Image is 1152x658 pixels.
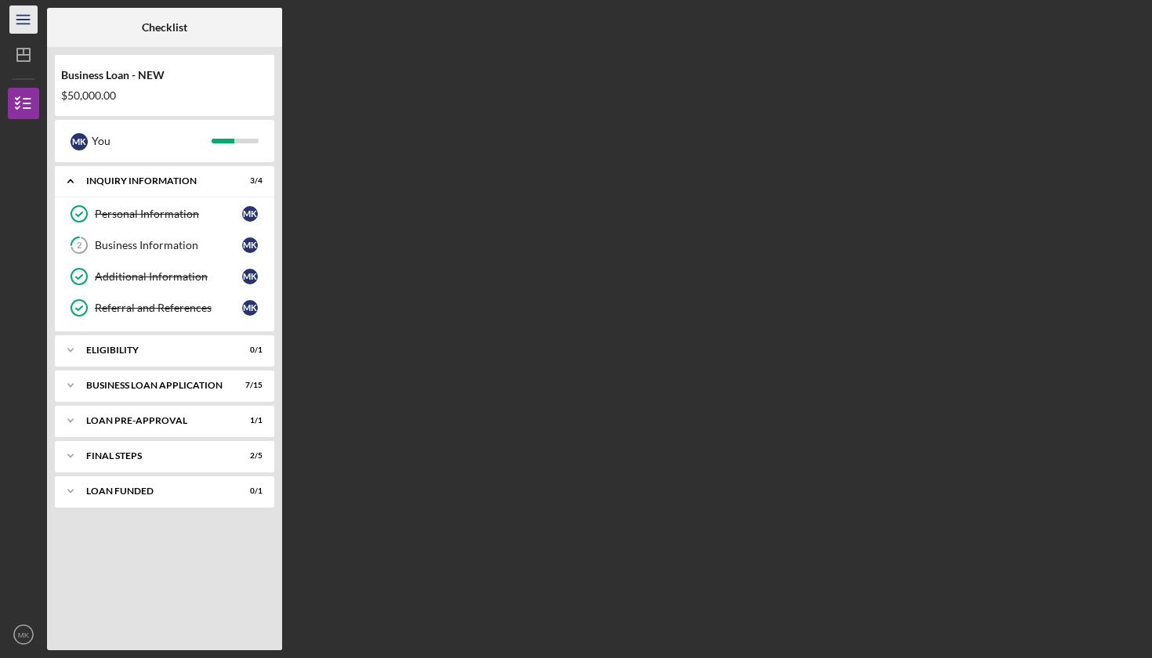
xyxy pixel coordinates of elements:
[86,486,223,496] div: LOAN FUNDED
[86,176,223,186] div: INQUIRY INFORMATION
[86,451,223,461] div: FINAL STEPS
[234,345,263,355] div: 0 / 1
[234,451,263,461] div: 2 / 5
[63,261,266,292] a: Additional InformationMK
[61,69,268,81] div: Business Loan - NEW
[63,198,266,230] a: Personal InformationMK
[242,300,258,316] div: M K
[234,416,263,425] div: 1 / 1
[95,239,242,251] div: Business Information
[63,230,266,261] a: 2Business InformationMK
[234,381,263,390] div: 7 / 15
[234,486,263,496] div: 0 / 1
[86,381,223,390] div: BUSINESS LOAN APPLICATION
[86,416,223,425] div: LOAN PRE-APPROVAL
[242,206,258,222] div: M K
[77,240,82,251] tspan: 2
[242,237,258,253] div: M K
[92,128,212,154] div: You
[86,345,223,355] div: ELIGIBILITY
[71,133,88,150] div: M K
[95,302,242,314] div: Referral and References
[8,619,39,650] button: MK
[242,269,258,284] div: M K
[61,89,268,102] div: $50,000.00
[234,176,263,186] div: 3 / 4
[63,292,266,324] a: Referral and ReferencesMK
[95,208,242,220] div: Personal Information
[142,21,187,34] b: Checklist
[95,270,242,283] div: Additional Information
[18,631,30,639] text: MK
